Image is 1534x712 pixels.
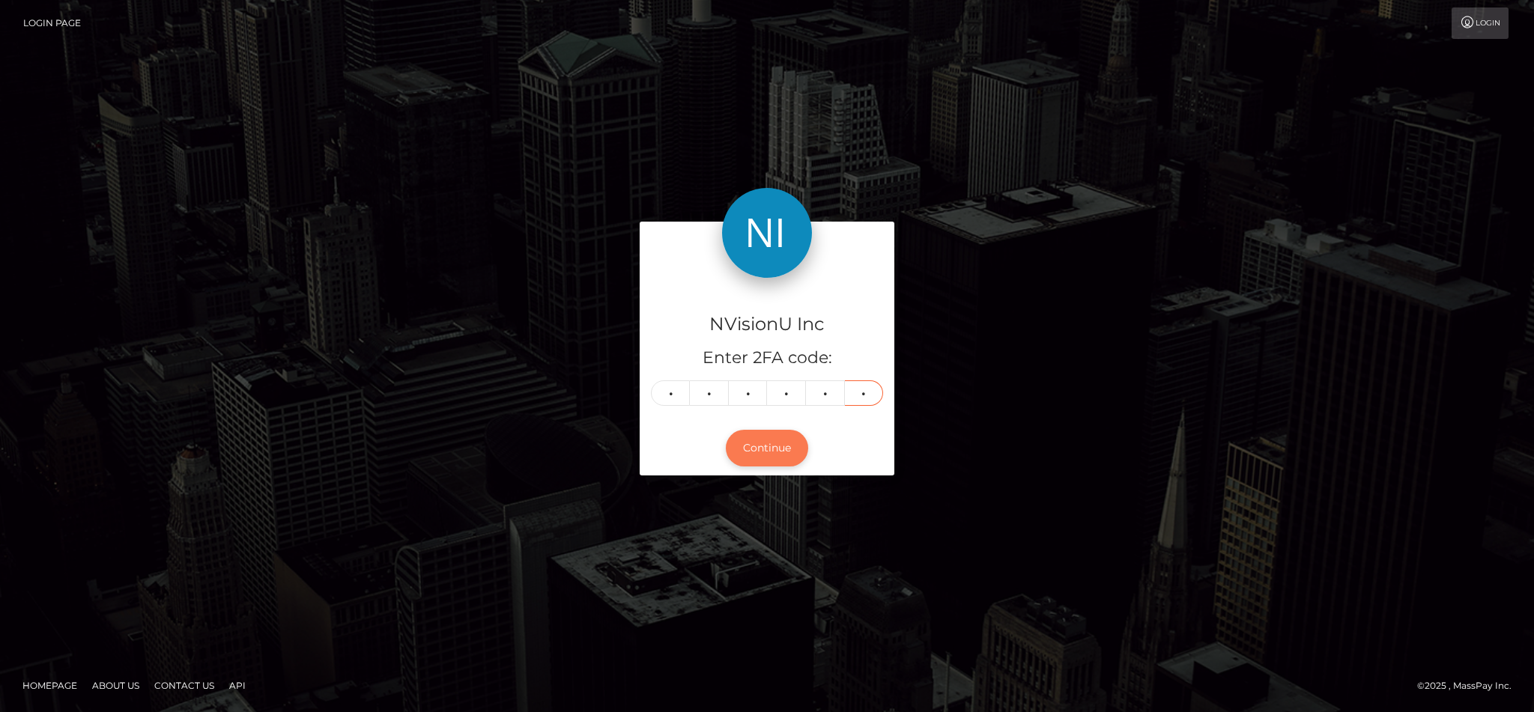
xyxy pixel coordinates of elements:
[651,311,883,338] h4: NVisionU Inc
[16,674,83,697] a: Homepage
[1452,7,1509,39] a: Login
[726,430,808,466] button: Continue
[148,674,220,697] a: Contact Us
[223,674,252,697] a: API
[23,7,81,39] a: Login Page
[722,188,812,278] img: NVisionU Inc
[1417,678,1523,694] div: © 2025 , MassPay Inc.
[86,674,145,697] a: About Us
[651,347,883,370] h5: Enter 2FA code:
